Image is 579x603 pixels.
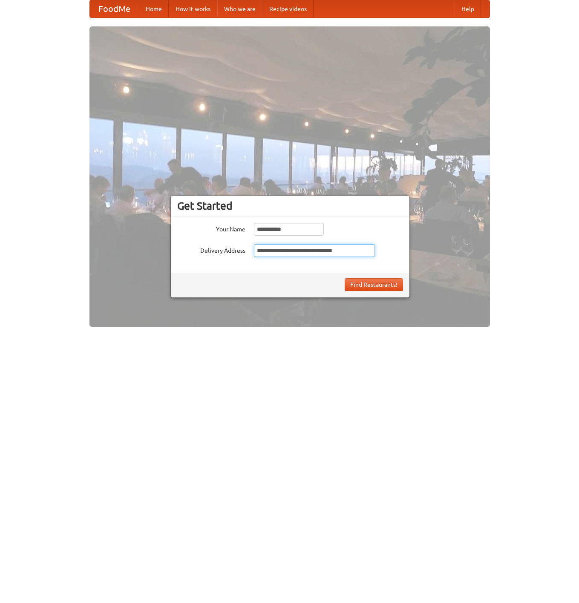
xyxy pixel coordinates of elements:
a: Who we are [217,0,262,17]
a: Home [139,0,169,17]
label: Your Name [177,223,245,234]
a: Recipe videos [262,0,314,17]
button: Find Restaurants! [345,278,403,291]
a: FoodMe [90,0,139,17]
a: Help [455,0,481,17]
h3: Get Started [177,199,403,212]
a: How it works [169,0,217,17]
label: Delivery Address [177,244,245,255]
